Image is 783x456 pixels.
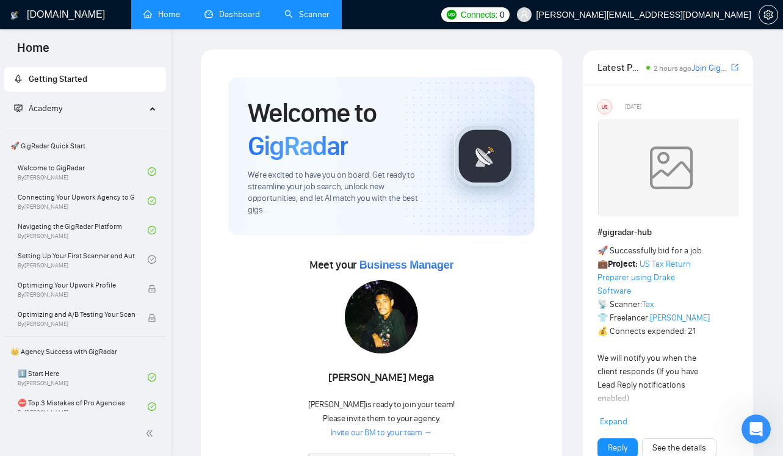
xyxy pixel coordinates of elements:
span: Connects: [461,8,497,21]
span: By [PERSON_NAME] [18,291,135,299]
img: 1706515628899-dllhost_enLDYgehwZ.png [345,280,418,353]
a: See the details [652,441,706,455]
h1: # gigradar-hub [597,226,738,239]
span: Meet your [309,258,453,272]
span: lock [148,314,156,322]
a: [PERSON_NAME] [650,313,710,323]
img: logo [10,5,19,25]
span: Latest Posts from the GigRadar Community [597,60,643,75]
a: setting [759,10,778,20]
span: Academy [14,103,62,114]
span: rocket [14,74,23,83]
span: check-circle [148,167,156,176]
span: Getting Started [29,74,87,84]
span: fund-projection-screen [14,104,23,112]
a: dashboardDashboard [204,9,260,20]
a: Join GigRadar Slack Community [691,62,729,75]
strong: Project: [608,259,638,269]
a: searchScanner [284,9,330,20]
span: lock [148,284,156,293]
a: Tax [642,299,654,309]
span: Expand [600,416,627,427]
span: We're excited to have you on board. Get ready to streamline your job search, unlock new opportuni... [248,170,435,216]
h1: Welcome to [248,96,435,162]
img: upwork-logo.png [447,10,456,20]
span: [DATE] [625,101,641,112]
span: 2 hours ago [654,64,691,73]
span: check-circle [148,197,156,205]
span: Please invite them to your agency. [323,413,441,424]
img: weqQh+iSagEgQAAAABJRU5ErkJggg== [598,119,745,217]
span: GigRadar [248,129,348,162]
a: Invite our BM to your team → [331,427,433,439]
span: Home [7,39,59,65]
span: Academy [29,103,62,114]
span: 🚀 GigRadar Quick Start [5,134,165,158]
a: US Tax Return Preparer using Drake Software [597,259,691,296]
span: Optimizing Your Upwork Profile [18,279,135,291]
div: US [598,100,612,114]
span: double-left [145,427,157,440]
a: Connecting Your Upwork Agency to GigRadarBy[PERSON_NAME] [18,187,148,214]
a: Welcome to GigRadarBy[PERSON_NAME] [18,158,148,185]
a: 1️⃣ Start HereBy[PERSON_NAME] [18,364,148,391]
a: homeHome [143,9,180,20]
iframe: Intercom live chat [742,414,771,444]
span: check-circle [148,226,156,234]
span: check-circle [148,373,156,382]
img: gigradar-logo.png [455,126,516,187]
a: Navigating the GigRadar PlatformBy[PERSON_NAME] [18,217,148,244]
li: Getting Started [4,67,166,92]
a: Setting Up Your First Scanner and Auto-BidderBy[PERSON_NAME] [18,246,148,273]
span: Optimizing and A/B Testing Your Scanner for Better Results [18,308,135,320]
span: export [731,62,738,72]
span: [PERSON_NAME] is ready to join your team! [308,399,455,410]
a: export [731,62,738,73]
span: 0 [500,8,505,21]
span: Business Manager [359,259,453,271]
span: By [PERSON_NAME] [18,320,135,328]
span: check-circle [148,255,156,264]
span: user [520,10,529,19]
span: setting [759,10,778,20]
span: 👑 Agency Success with GigRadar [5,339,165,364]
a: Reply [608,441,627,455]
a: ⛔ Top 3 Mistakes of Pro AgenciesBy[PERSON_NAME] [18,393,148,420]
button: setting [759,5,778,24]
div: [PERSON_NAME] Mega [308,367,455,388]
span: check-circle [148,402,156,411]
